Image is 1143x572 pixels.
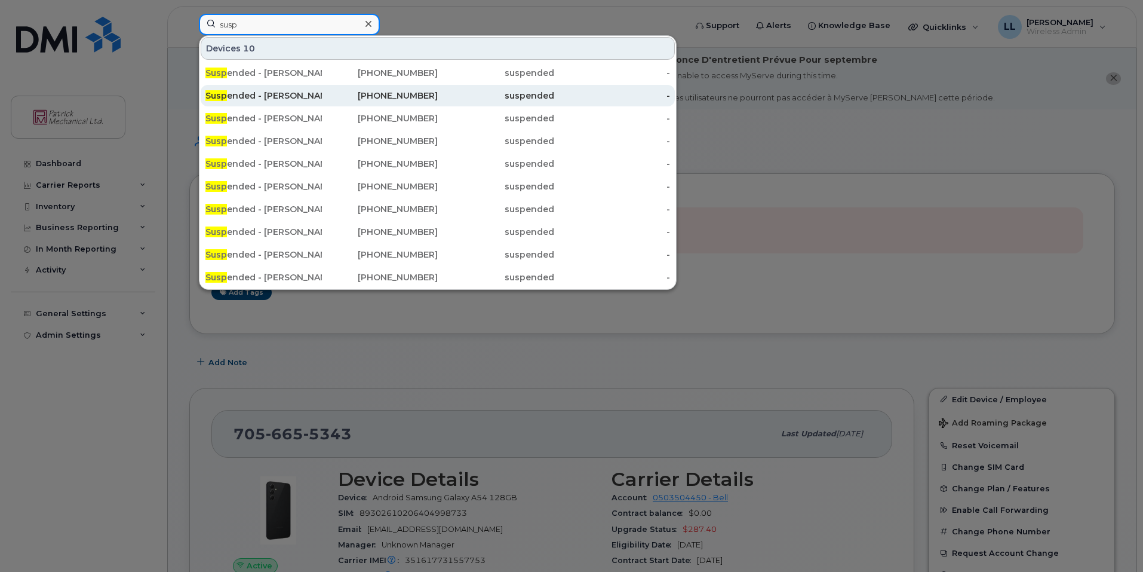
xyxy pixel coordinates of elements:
span: Susp [205,90,227,101]
a: Suspended - [PERSON_NAME][PHONE_NUMBER]suspended- [201,244,675,265]
span: Susp [205,204,227,215]
a: Suspended - [PERSON_NAME][PHONE_NUMBER]suspended- [201,130,675,152]
div: ended - [PERSON_NAME] [205,158,322,170]
div: ended - [PERSON_NAME] [205,181,322,192]
div: ended - [PERSON_NAME] [205,226,322,238]
div: [PHONE_NUMBER] [322,90,438,102]
div: - [554,112,671,124]
a: Suspended - [PERSON_NAME][PHONE_NUMBER]suspended- [201,198,675,220]
span: Susp [205,249,227,260]
div: suspended [438,249,554,261]
span: Susp [205,113,227,124]
span: Susp [205,227,227,237]
div: [PHONE_NUMBER] [322,181,438,192]
div: suspended [438,67,554,79]
div: - [554,181,671,192]
a: Suspended - [PERSON_NAME][PHONE_NUMBER]suspended- [201,62,675,84]
span: 10 [243,42,255,54]
div: - [554,135,671,147]
div: [PHONE_NUMBER] [322,67,438,79]
span: Susp [205,181,227,192]
div: [PHONE_NUMBER] [322,249,438,261]
div: - [554,158,671,170]
div: suspended [438,203,554,215]
div: [PHONE_NUMBER] [322,135,438,147]
span: Susp [205,158,227,169]
div: suspended [438,90,554,102]
a: Suspended - [PERSON_NAME][PHONE_NUMBER]suspended- [201,108,675,129]
div: suspended [438,135,554,147]
a: Suspended - [PERSON_NAME][PHONE_NUMBER]suspended- [201,153,675,175]
div: - [554,67,671,79]
div: ended - [PERSON_NAME] [205,271,322,283]
a: Suspended - [PERSON_NAME][PHONE_NUMBER]suspended- [201,267,675,288]
div: ended - [PERSON_NAME] [205,249,322,261]
div: - [554,271,671,283]
div: ended - [PERSON_NAME] [205,90,322,102]
div: - [554,226,671,238]
div: ended - [PERSON_NAME] [205,203,322,215]
div: ended - [PERSON_NAME] [205,112,322,124]
div: ended - [PERSON_NAME] [205,135,322,147]
div: - [554,203,671,215]
div: suspended [438,158,554,170]
span: Susp [205,68,227,78]
span: Susp [205,136,227,146]
div: ended - [PERSON_NAME] [205,67,322,79]
div: - [554,90,671,102]
div: suspended [438,271,554,283]
div: suspended [438,226,554,238]
a: Suspended - [PERSON_NAME][PHONE_NUMBER]suspended- [201,85,675,106]
div: [PHONE_NUMBER] [322,271,438,283]
span: Susp [205,272,227,283]
a: Suspended - [PERSON_NAME][PHONE_NUMBER]suspended- [201,221,675,243]
div: [PHONE_NUMBER] [322,112,438,124]
div: [PHONE_NUMBER] [322,158,438,170]
a: Suspended - [PERSON_NAME][PHONE_NUMBER]suspended- [201,176,675,197]
div: suspended [438,181,554,192]
div: suspended [438,112,554,124]
div: [PHONE_NUMBER] [322,226,438,238]
div: - [554,249,671,261]
div: Devices [201,37,675,60]
div: [PHONE_NUMBER] [322,203,438,215]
